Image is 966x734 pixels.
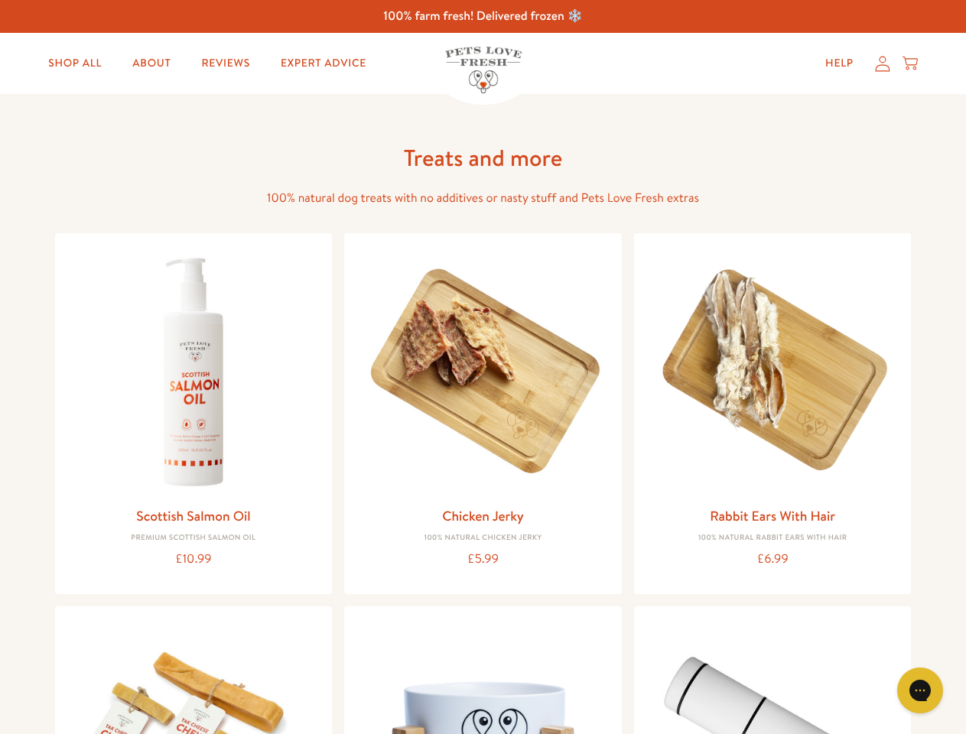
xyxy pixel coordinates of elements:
img: Rabbit Ears With Hair [646,245,899,499]
img: Pets Love Fresh [445,47,522,93]
a: Help [813,48,866,79]
iframe: Gorgias live chat messenger [890,662,951,719]
div: 100% Natural Chicken Jerky [356,534,610,543]
img: Chicken Jerky [356,245,610,499]
a: Chicken Jerky [442,506,524,525]
div: 100% Natural Rabbit Ears with hair [646,534,899,543]
h1: Treats and more [239,143,728,173]
span: 100% natural dog treats with no additives or nasty stuff and Pets Love Fresh extras [267,190,699,206]
img: Scottish Salmon Oil [67,245,320,499]
a: Scottish Salmon Oil [136,506,250,525]
a: Shop All [36,48,114,79]
div: £6.99 [646,549,899,570]
div: Premium Scottish Salmon Oil [67,534,320,543]
a: Reviews [189,48,262,79]
a: Expert Advice [268,48,379,79]
a: About [120,48,183,79]
div: £10.99 [67,549,320,570]
div: £5.99 [356,549,610,570]
a: Rabbit Ears With Hair [710,506,835,525]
